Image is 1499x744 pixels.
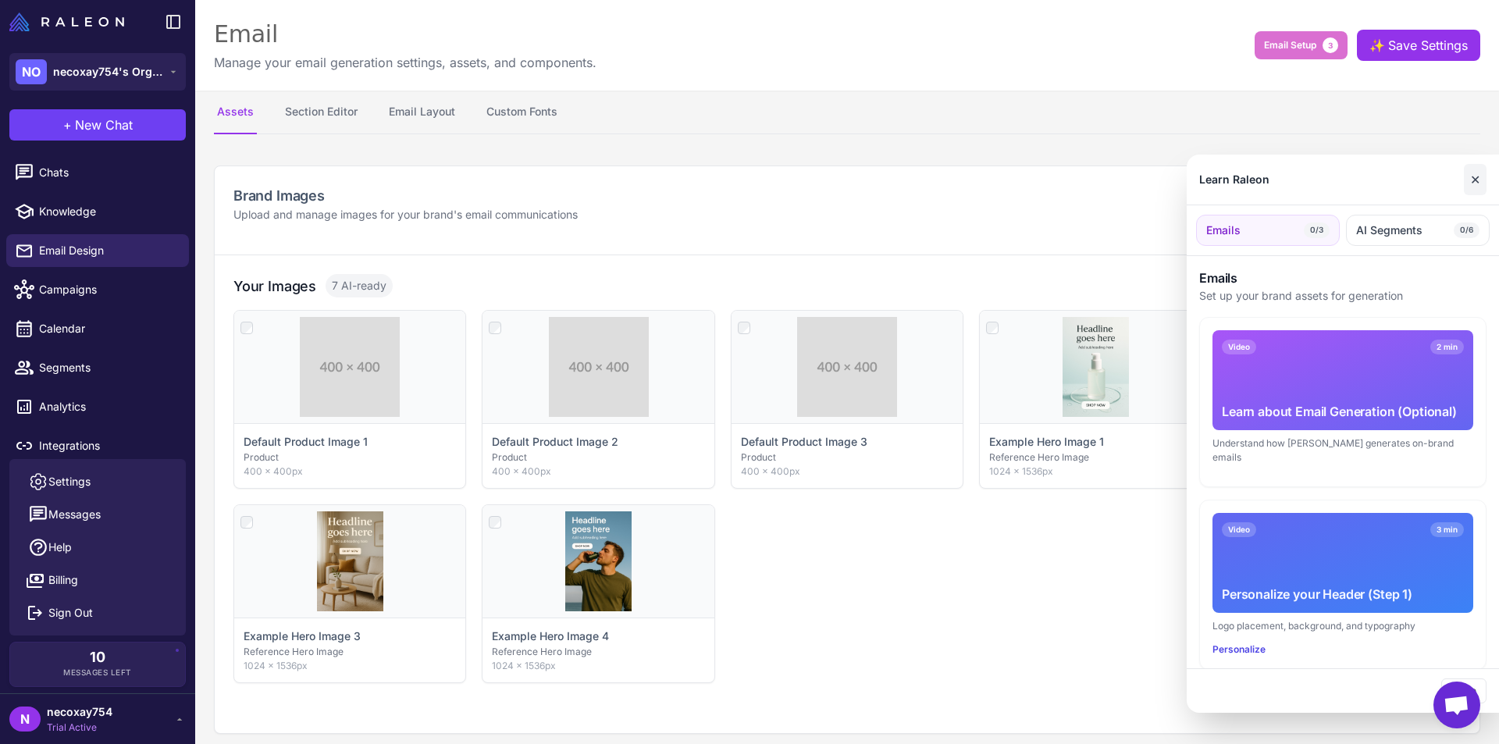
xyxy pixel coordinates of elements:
p: Set up your brand assets for generation [1199,287,1487,304]
button: Close [1464,164,1487,195]
span: 3 min [1430,522,1464,537]
div: Understand how [PERSON_NAME] generates on-brand emails [1212,436,1473,465]
span: 0/6 [1454,222,1479,238]
h3: Emails [1199,269,1487,287]
button: AI Segments0/6 [1346,215,1490,246]
span: Emails [1206,222,1241,239]
button: Personalize [1212,643,1266,657]
span: 0/3 [1304,222,1330,238]
div: Logo placement, background, and typography [1212,619,1473,633]
span: AI Segments [1356,222,1422,239]
div: Personalize your Header (Step 1) [1222,585,1464,603]
div: Learn about Email Generation (Optional) [1222,402,1464,421]
span: 2 min [1430,340,1464,354]
button: Emails0/3 [1196,215,1340,246]
div: Learn Raleon [1199,171,1269,188]
div: Open chat [1433,682,1480,728]
span: Video [1222,522,1256,537]
span: Video [1222,340,1256,354]
button: Close [1441,678,1487,703]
